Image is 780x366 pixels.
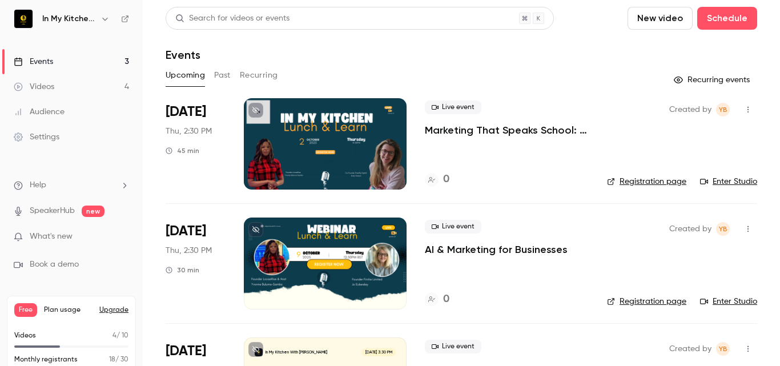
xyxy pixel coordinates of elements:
a: Enter Studio [700,296,757,307]
a: AI & Marketing for Businesses [425,243,568,256]
button: Upgrade [99,305,128,315]
span: Created by [669,342,711,356]
img: In My Kitchen With Yvonne [14,10,33,28]
span: Thu, 2:30 PM [166,245,212,256]
p: In My Kitchen With [PERSON_NAME] [266,349,327,355]
span: Yvonne Buluma-Samba [716,222,730,236]
div: Oct 2 Thu, 12:30 PM (Europe/London) [166,98,226,190]
span: Yvonne Buluma-Samba [716,342,730,356]
span: Live event [425,100,481,114]
span: YB [719,222,727,236]
h4: 0 [443,292,449,307]
div: Events [14,56,53,67]
span: What's new [30,231,73,243]
div: Search for videos or events [175,13,290,25]
button: Upcoming [166,66,205,85]
button: Recurring [240,66,278,85]
p: Monthly registrants [14,355,78,365]
span: 4 [112,332,116,339]
span: Book a demo [30,259,79,271]
a: Enter Studio [700,176,757,187]
a: Marketing That Speaks School: How to Tell Stories That Actually Land [425,123,589,137]
h1: Events [166,48,200,62]
a: Registration page [607,176,686,187]
p: / 10 [112,331,128,341]
button: New video [628,7,693,30]
div: Oct 9 Thu, 12:30 PM (Europe/London) [166,218,226,309]
a: SpeakerHub [30,205,75,217]
button: Past [214,66,231,85]
div: Audience [14,106,65,118]
p: Videos [14,331,36,341]
button: Schedule [697,7,757,30]
span: YB [719,103,727,116]
span: new [82,206,104,217]
a: 0 [425,172,449,187]
span: YB [719,342,727,356]
li: help-dropdown-opener [14,179,129,191]
span: 18 [109,356,115,363]
span: [DATE] [166,342,206,360]
span: Thu, 2:30 PM [166,126,212,137]
a: Registration page [607,296,686,307]
h6: In My Kitchen With [PERSON_NAME] [42,13,96,25]
a: 0 [425,292,449,307]
span: Created by [669,222,711,236]
div: Settings [14,131,59,143]
h4: 0 [443,172,449,187]
span: Plan usage [44,305,93,315]
span: Live event [425,220,481,234]
span: [DATE] 3:30 PM [361,348,395,356]
span: [DATE] [166,222,206,240]
button: Recurring events [669,71,757,89]
div: 45 min [166,146,199,155]
span: Created by [669,103,711,116]
p: / 30 [109,355,128,365]
span: [DATE] [166,103,206,121]
span: Live event [425,340,481,353]
span: Help [30,179,46,191]
div: Videos [14,81,54,92]
iframe: Noticeable Trigger [115,232,129,242]
span: Yvonne Buluma-Samba [716,103,730,116]
span: Free [14,303,37,317]
div: 30 min [166,266,199,275]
